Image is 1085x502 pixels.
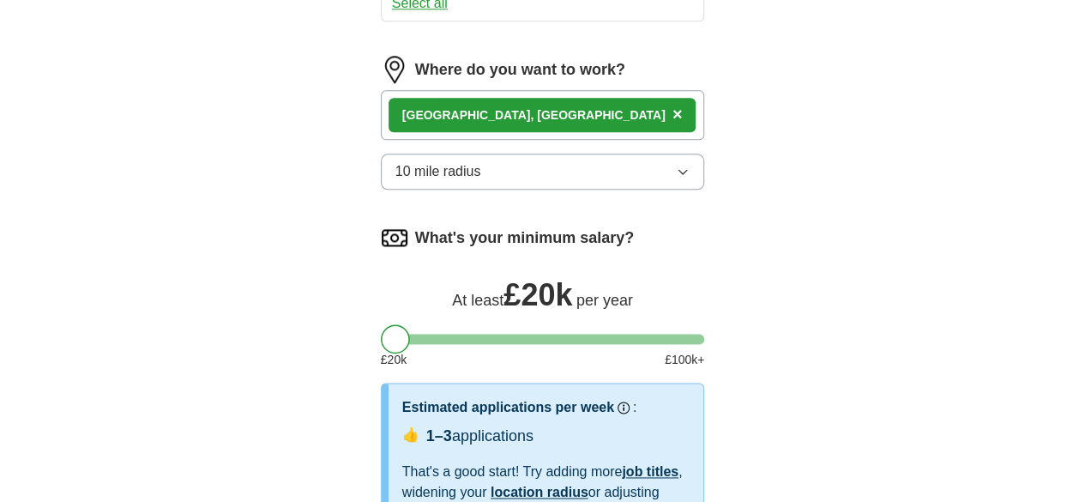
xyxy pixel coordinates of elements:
[633,397,636,418] h3: :
[622,464,678,479] a: job titles
[576,292,633,309] span: per year
[381,56,408,83] img: location.png
[672,102,683,128] button: ×
[426,427,452,445] span: 1–3
[381,224,408,251] img: salary.png
[503,277,572,312] span: £ 20k
[395,161,481,182] span: 10 mile radius
[415,58,625,82] label: Where do you want to work?
[415,227,634,250] label: What's your minimum salary?
[452,292,503,309] span: At least
[491,485,588,499] a: location radius
[672,105,683,124] span: ×
[402,106,666,124] div: [GEOGRAPHIC_DATA], [GEOGRAPHIC_DATA]
[381,351,407,369] span: £ 20 k
[381,154,705,190] button: 10 mile radius
[426,425,533,448] div: applications
[402,397,614,418] h3: Estimated applications per week
[402,425,419,445] span: 👍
